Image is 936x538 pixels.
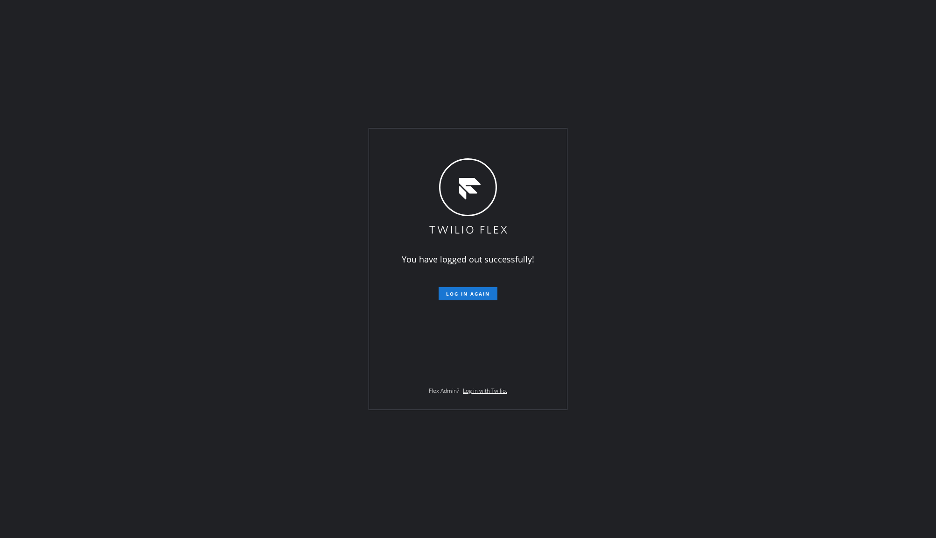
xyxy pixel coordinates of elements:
button: Log in again [439,287,497,300]
a: Log in with Twilio. [463,387,507,395]
span: Log in again [446,290,490,297]
span: You have logged out successfully! [402,254,534,265]
span: Flex Admin? [429,387,459,395]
